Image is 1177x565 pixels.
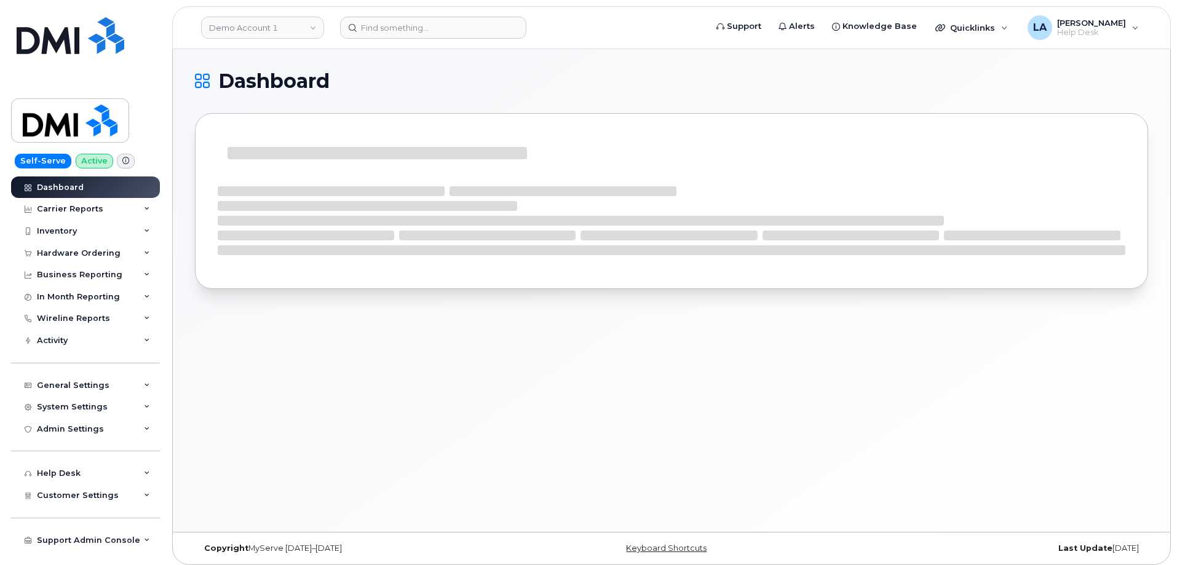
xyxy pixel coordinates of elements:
span: Dashboard [218,72,330,90]
a: Keyboard Shortcuts [626,543,707,553]
strong: Last Update [1058,543,1112,553]
div: [DATE] [830,543,1148,553]
div: MyServe [DATE]–[DATE] [195,543,513,553]
strong: Copyright [204,543,248,553]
